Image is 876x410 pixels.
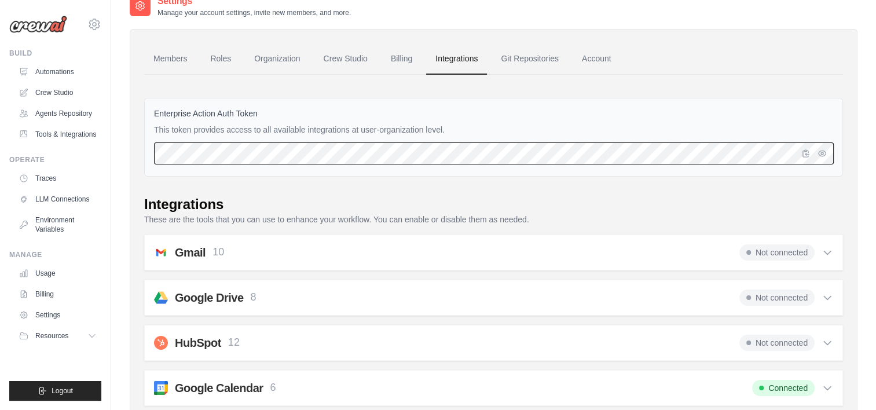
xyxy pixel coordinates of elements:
[739,290,815,306] span: Not connected
[14,125,101,144] a: Tools & Integrations
[14,285,101,303] a: Billing
[175,380,263,396] h2: Google Calendar
[573,43,621,75] a: Account
[739,244,815,261] span: Not connected
[14,190,101,208] a: LLM Connections
[52,386,73,396] span: Logout
[250,290,256,305] p: 8
[270,380,276,396] p: 6
[201,43,240,75] a: Roles
[245,43,309,75] a: Organization
[14,327,101,345] button: Resources
[14,63,101,81] a: Automations
[144,195,223,214] div: Integrations
[9,49,101,58] div: Build
[492,43,568,75] a: Git Repositories
[157,8,351,17] p: Manage your account settings, invite new members, and more.
[14,211,101,239] a: Environment Variables
[14,83,101,102] a: Crew Studio
[9,381,101,401] button: Logout
[14,169,101,188] a: Traces
[144,214,843,225] p: These are the tools that you can use to enhance your workflow. You can enable or disable them as ...
[9,155,101,164] div: Operate
[175,244,206,261] h2: Gmail
[154,108,833,119] label: Enterprise Action Auth Token
[228,335,240,350] p: 12
[154,381,168,395] img: svg+xml;base64,PHN2ZyB4bWxucz0iaHR0cDovL3d3dy53My5vcmcvMjAwMC9zdmciIHByZXNlcnZlQXNwZWN0UmF0aW89In...
[739,335,815,351] span: Not connected
[154,246,168,259] img: svg+xml;base64,PHN2ZyB4bWxucz0iaHR0cDovL3d3dy53My5vcmcvMjAwMC9zdmciIGFyaWEtbGFiZWw9IkdtYWlsIiB2aW...
[35,331,68,341] span: Resources
[212,244,224,260] p: 10
[14,306,101,324] a: Settings
[9,16,67,33] img: Logo
[752,380,815,396] span: Connected
[382,43,421,75] a: Billing
[154,291,168,305] img: svg+xml;base64,PHN2ZyB4bWxucz0iaHR0cDovL3d3dy53My5vcmcvMjAwMC9zdmciIHZpZXdCb3g9IjAgLTMgNDggNDgiPj...
[14,104,101,123] a: Agents Repository
[314,43,377,75] a: Crew Studio
[14,264,101,283] a: Usage
[154,336,168,350] img: svg+xml;base64,PHN2ZyB4bWxucz0iaHR0cDovL3d3dy53My5vcmcvMjAwMC9zdmciIHZpZXdCb3g9IjAgMCAxMDI0IDEwMj...
[144,43,196,75] a: Members
[426,43,487,75] a: Integrations
[154,124,833,136] p: This token provides access to all available integrations at user-organization level.
[175,335,221,351] h2: HubSpot
[175,290,243,306] h2: Google Drive
[9,250,101,259] div: Manage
